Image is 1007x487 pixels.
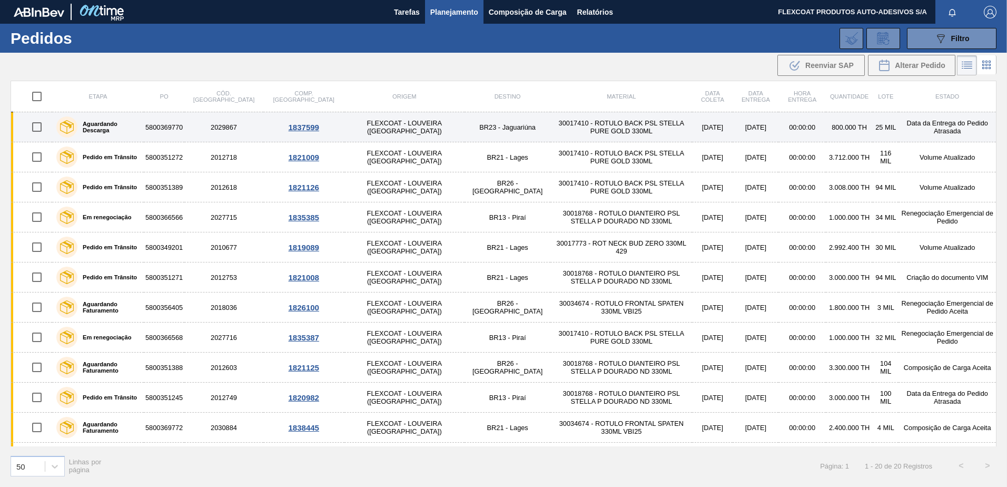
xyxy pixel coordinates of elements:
a: Pedido em Trânsito58003492012010677FLEXCOAT - LOUVEIRA ([GEOGRAPHIC_DATA])BR21 - Lages30017773 - ... [11,232,996,262]
div: Solicitação de Revisão de Pedidos [866,28,900,49]
td: BR13 - Piraí [465,323,550,353]
td: 2012753 [184,262,263,293]
td: 2010677 [184,232,263,262]
td: [DATE] [692,112,733,142]
span: Destino [495,93,521,100]
td: 2029867 [184,112,263,142]
a: Aguardando Faturamento58003564052018036FLEXCOAT - LOUVEIRA ([GEOGRAPHIC_DATA])BR26 - [GEOGRAPHIC_... [11,293,996,323]
td: [DATE] [692,262,733,293]
span: Composição de Carga [489,6,567,18]
td: 00:00:00 [778,112,825,142]
td: FLEXCOAT - LOUVEIRA ([GEOGRAPHIC_DATA]) [344,323,465,353]
td: Composição de Carga Aceita [899,413,996,443]
div: 1821126 [265,183,343,192]
a: Pedido em Trânsito58003512722012718FLEXCOAT - LOUVEIRA ([GEOGRAPHIC_DATA])BR21 - Lages30017410 - ... [11,142,996,172]
div: 1821009 [265,153,343,162]
td: [DATE] [692,323,733,353]
button: Notificações [935,5,969,20]
td: 5800366566 [144,202,184,232]
td: 2012618 [184,172,263,202]
span: Cód. [GEOGRAPHIC_DATA] [193,90,254,103]
span: Etapa [88,93,107,100]
span: PO [160,93,169,100]
td: 30034674 - ROTULO FRONTAL SPATEN 330ML VBI25 [550,293,692,323]
td: 30018768 - ROTULO DIANTEIRO PSL STELLA P DOURADO ND 330ML [550,353,692,383]
div: 1838445 [265,423,343,432]
div: Reenviar SAP [777,55,865,76]
div: Alterar Pedido [868,55,955,76]
label: Pedido em Trânsito [77,154,137,160]
td: 2018035 [184,443,263,473]
td: 5800351271 [144,262,184,293]
img: TNhmsLtSVTkK8tSr43FrP2fwEKptu5GPRR3wAAAABJRU5ErkJggg== [14,7,64,17]
td: 3.712.000 TH [826,142,873,172]
td: 5800351389 [144,172,184,202]
td: 25 MIL [873,112,899,142]
td: 116 MIL [873,142,899,172]
td: 30017410 - ROTULO BACK PSL STELLA PURE GOLD 330ML [550,172,692,202]
td: 3.300.000 TH [826,353,873,383]
td: Renegociação Emergencial de Pedido [899,323,996,353]
td: [DATE] [692,443,733,473]
label: Aguardando Faturamento [77,301,140,314]
td: [DATE] [733,112,778,142]
td: BR26 - [GEOGRAPHIC_DATA] [465,353,550,383]
span: Alterar Pedido [895,61,945,70]
button: Filtro [907,28,996,49]
td: BR16 - Jacareí [465,443,550,473]
button: > [974,453,1001,479]
td: FLEXCOAT - LOUVEIRA ([GEOGRAPHIC_DATA]) [344,353,465,383]
td: [DATE] [733,172,778,202]
td: BR21 - Lages [465,142,550,172]
label: Pedido em Trânsito [77,244,137,250]
a: Em renegociação58003665662027715FLEXCOAT - LOUVEIRA ([GEOGRAPHIC_DATA])BR13 - Piraí30018768 - ROT... [11,202,996,232]
td: Criação do documento VIM [899,262,996,293]
td: 5800369772 [144,413,184,443]
td: 800.000 TH [826,112,873,142]
td: [DATE] [733,142,778,172]
span: Filtro [951,34,970,43]
span: Estado [935,93,959,100]
span: Relatórios [577,6,613,18]
td: 3.000.000 TH [826,262,873,293]
td: 1.000.000 TH [826,202,873,232]
span: Quantidade [830,93,868,100]
td: Composição de Carga Aceita [899,353,996,383]
label: Aguardando Faturamento [77,361,140,374]
span: Data coleta [701,90,724,103]
td: [DATE] [733,232,778,262]
td: BR23 - Jaguariúna [465,112,550,142]
td: 5800351272 [144,142,184,172]
td: BR13 - Piraí [465,383,550,413]
td: 30 MIL [873,232,899,262]
td: Renegociação Emergencial de Pedido Aceita [899,293,996,323]
td: 30018768 - ROTULO DIANTEIRO PSL STELLA P DOURADO ND 330ML [550,202,692,232]
a: Pedido em Trânsito58003512452012749FLEXCOAT - LOUVEIRA ([GEOGRAPHIC_DATA])BR13 - Piraí30018768 - ... [11,383,996,413]
td: FLEXCOAT - LOUVEIRA ([GEOGRAPHIC_DATA]) [344,202,465,232]
td: [DATE] [733,202,778,232]
td: FLEXCOAT - LOUVEIRA ([GEOGRAPHIC_DATA]) [344,383,465,413]
a: Aguardando Descarga58003697702029867FLEXCOAT - LOUVEIRA ([GEOGRAPHIC_DATA])BR23 - Jaguariúna30017... [11,112,996,142]
span: Origem [392,93,416,100]
td: 00:00:00 [778,172,825,202]
td: BR21 - Lages [465,262,550,293]
div: Visão em Lista [957,55,977,75]
td: 2027715 [184,202,263,232]
td: FLEXCOAT - LOUVEIRA ([GEOGRAPHIC_DATA]) [344,262,465,293]
span: Tarefas [394,6,420,18]
td: 100 MIL [873,383,899,413]
span: Lote [878,93,893,100]
td: 1.800.000 TH [826,293,873,323]
a: Em renegociação58003665682027716FLEXCOAT - LOUVEIRA ([GEOGRAPHIC_DATA])BR13 - Piraí30017410 - ROT... [11,323,996,353]
td: Data da Entrega do Pedido Atrasada [899,383,996,413]
td: 5800351388 [144,353,184,383]
div: 1821125 [265,363,343,372]
td: 94 MIL [873,172,899,202]
span: Comp. [GEOGRAPHIC_DATA] [273,90,334,103]
td: 30017773 - ROT NECK BUD ZERO 330ML 429 [550,232,692,262]
td: 30017410 - ROTULO BACK PSL STELLA PURE GOLD 330ML [550,142,692,172]
td: 00:00:00 [778,443,825,473]
div: 1820982 [265,393,343,402]
td: FLEXCOAT - LOUVEIRA ([GEOGRAPHIC_DATA]) [344,293,465,323]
